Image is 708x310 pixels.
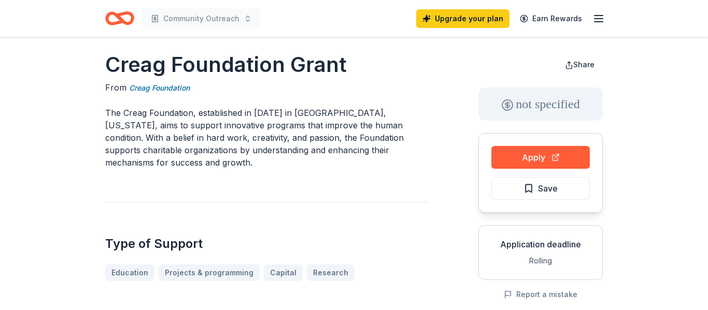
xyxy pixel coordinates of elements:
[105,264,154,281] a: Education
[105,50,429,79] h1: Creag Foundation Grant
[478,87,603,121] div: not specified
[514,9,588,28] a: Earn Rewards
[143,8,260,29] button: Community Outreach
[105,235,429,252] h2: Type of Support
[538,182,558,195] span: Save
[129,82,190,94] a: Creag Foundation
[159,264,260,281] a: Projects & programming
[491,177,590,200] button: Save
[307,264,355,281] a: Research
[487,238,594,250] div: Application deadline
[504,288,577,301] button: Report a mistake
[105,6,134,31] a: Home
[573,60,594,69] span: Share
[105,81,429,94] div: From
[487,255,594,267] div: Rolling
[264,264,303,281] a: Capital
[163,12,239,25] span: Community Outreach
[105,107,429,169] p: The Creag Foundation, established in [DATE] in [GEOGRAPHIC_DATA], [US_STATE], aims to support inn...
[491,146,590,169] button: Apply
[416,9,509,28] a: Upgrade your plan
[557,54,603,75] button: Share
